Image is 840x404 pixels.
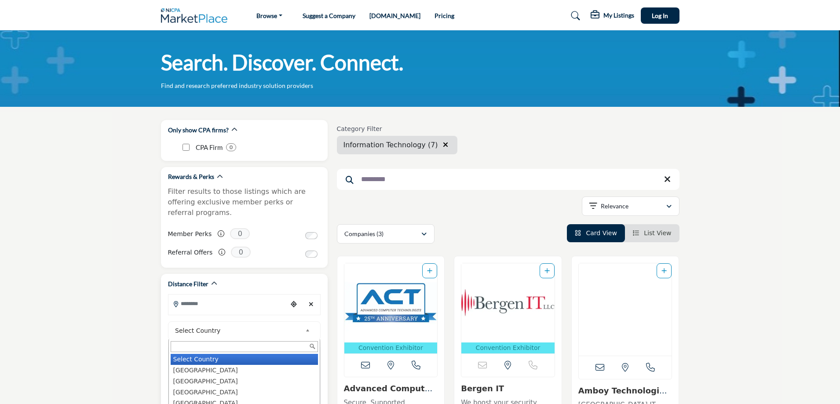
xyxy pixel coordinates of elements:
[168,295,287,312] input: Search Location
[305,251,318,258] input: Switch to Referral Offers
[579,263,672,356] img: Amboy Technologies LLC
[344,263,438,353] a: Open Listing in new tab
[461,263,555,353] a: Open Listing in new tab
[344,384,434,403] a: Advanced Computer Te...
[171,387,318,398] li: [GEOGRAPHIC_DATA]
[603,11,634,19] h5: My Listings
[168,186,321,218] p: Filter results to those listings which are offering exclusive member perks or referral programs.
[226,143,236,151] div: 0 Results For CPA Firm
[344,384,438,393] h3: Advanced Computer Technologies
[171,365,318,376] li: [GEOGRAPHIC_DATA]
[337,125,457,133] h6: Category Filter
[463,343,553,353] p: Convention Exhibitor
[575,229,617,237] a: View Card
[661,267,667,274] a: Add To List
[305,295,318,314] div: Clear search location
[183,144,190,151] input: CPA Firm checkbox
[171,354,318,365] li: Select Country
[168,126,229,135] h2: Only show CPA firms?
[287,295,300,314] div: Choose your current location
[435,12,454,19] a: Pricing
[231,247,251,258] span: 0
[344,263,438,342] img: Advanced Computer Technologies
[344,229,383,238] p: Companies (3)
[175,325,302,336] span: Select Country
[161,49,403,76] h1: Search. Discover. Connect.
[461,263,555,342] img: Bergen IT
[230,228,250,239] span: 0
[230,144,233,150] b: 0
[369,12,420,19] a: [DOMAIN_NAME]
[337,224,435,244] button: Companies (3)
[346,343,436,353] p: Convention Exhibitor
[303,12,355,19] a: Suggest a Company
[196,142,223,153] p: CPA Firm: CPA Firm
[168,245,213,260] label: Referral Offers
[171,376,318,387] li: [GEOGRAPHIC_DATA]
[168,172,214,181] h2: Rewards & Perks
[644,229,671,237] span: List View
[652,12,668,19] span: Log In
[601,202,628,211] p: Relevance
[562,9,586,23] a: Search
[582,197,679,216] button: Relevance
[168,226,212,242] label: Member Perks
[161,81,313,90] p: Find and research preferred industry solution providers
[461,384,555,393] h3: Bergen IT
[567,224,625,242] li: Card View
[305,232,318,239] input: Switch to Member Perks
[591,11,634,21] div: My Listings
[625,224,679,242] li: List View
[168,280,208,288] h2: Distance Filter
[250,10,289,22] a: Browse
[641,7,679,24] button: Log In
[578,386,672,396] h3: Amboy Technologies LLC
[579,263,672,356] a: Open Listing in new tab
[337,169,679,190] input: Search Keyword
[161,8,232,23] img: Site Logo
[343,141,438,149] span: Information Technology (7)
[427,267,432,274] a: Add To List
[633,229,672,237] a: View List
[461,384,504,393] a: Bergen IT
[171,341,318,352] input: Search Text
[586,229,617,237] span: Card View
[544,267,550,274] a: Add To List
